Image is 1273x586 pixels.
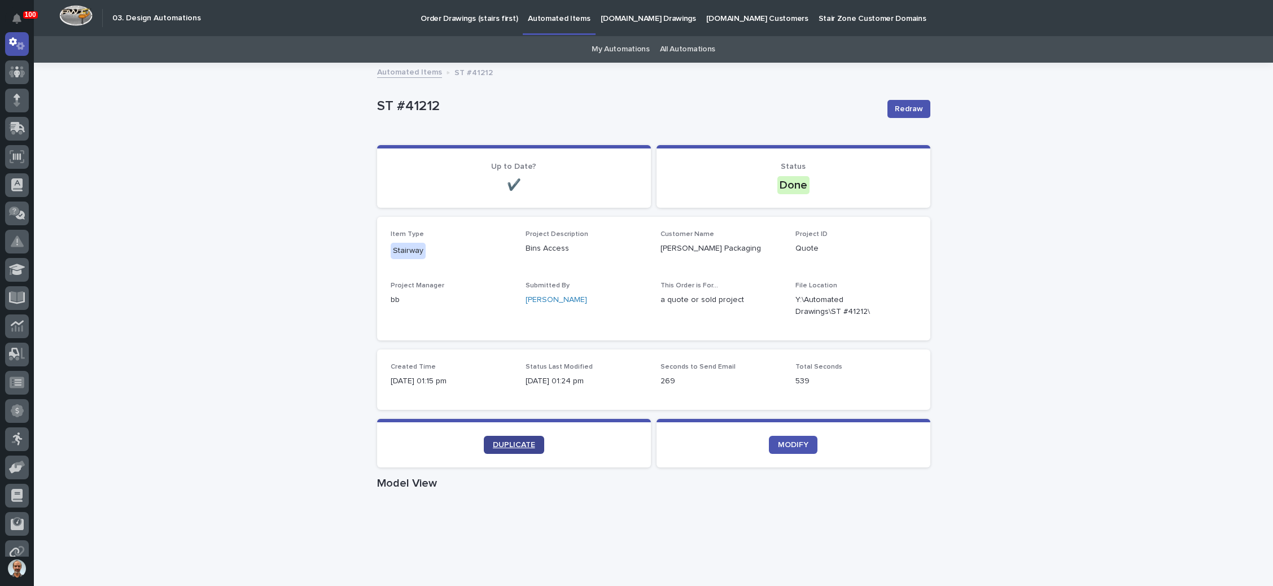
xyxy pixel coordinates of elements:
p: Bins Access [526,243,647,255]
span: Up to Date? [491,163,536,170]
span: Submitted By [526,282,570,289]
p: bb [391,294,512,306]
a: MODIFY [769,436,817,454]
div: Done [777,176,810,194]
p: 100 [25,11,36,19]
span: Project Manager [391,282,444,289]
span: This Order is For... [660,282,718,289]
a: All Automations [660,36,715,63]
div: Stairway [391,243,426,259]
span: Project Description [526,231,588,238]
h2: 03. Design Automations [112,14,201,23]
p: 539 [795,375,917,387]
span: Customer Name [660,231,714,238]
p: Quote [795,243,917,255]
p: ST #41212 [377,98,878,115]
a: DUPLICATE [484,436,544,454]
img: Workspace Logo [59,5,93,26]
p: ST #41212 [454,65,493,78]
span: MODIFY [778,441,808,449]
span: Seconds to Send Email [660,364,736,370]
p: [DATE] 01:15 pm [391,375,512,387]
h1: Model View [377,476,930,490]
p: a quote or sold project [660,294,782,306]
div: Notifications100 [14,14,29,32]
: Y:\Automated Drawings\ST #41212\ [795,294,890,318]
p: [DATE] 01:24 pm [526,375,647,387]
p: 269 [660,375,782,387]
span: Total Seconds [795,364,842,370]
span: File Location [795,282,837,289]
span: Status Last Modified [526,364,593,370]
a: My Automations [592,36,650,63]
span: Redraw [895,103,923,115]
span: Item Type [391,231,424,238]
a: [PERSON_NAME] [526,294,587,306]
p: ✔️ [391,178,637,192]
span: Status [781,163,806,170]
a: Automated Items [377,65,442,78]
span: Created Time [391,364,436,370]
p: [PERSON_NAME] Packaging [660,243,782,255]
button: Redraw [887,100,930,118]
span: DUPLICATE [493,441,535,449]
button: Notifications [5,7,29,30]
button: users-avatar [5,557,29,580]
span: Project ID [795,231,828,238]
